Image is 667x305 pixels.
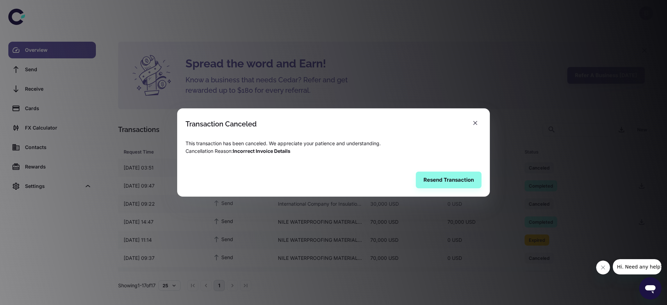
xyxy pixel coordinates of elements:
[639,277,661,299] iframe: Button to launch messaging window
[186,147,481,155] p: Cancellation Reason :
[186,140,481,147] p: This transaction has been canceled. We appreciate your patience and understanding.
[233,148,290,154] span: Incorrect Invoice Details
[416,172,481,188] button: Resend Transaction
[596,261,610,274] iframe: Close message
[4,5,50,10] span: Hi. Need any help?
[186,120,257,128] div: Transaction Canceled
[613,259,661,274] iframe: Message from company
